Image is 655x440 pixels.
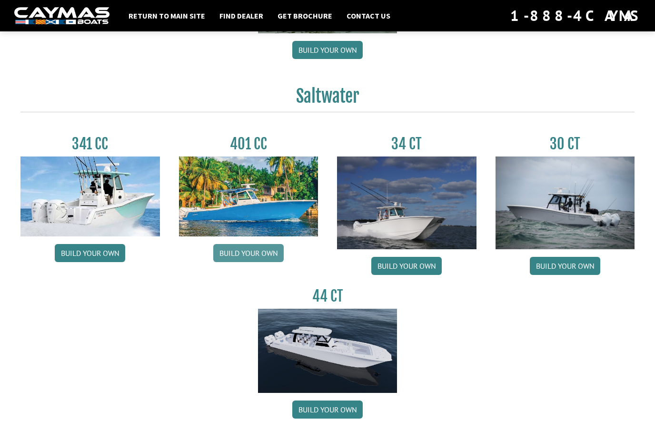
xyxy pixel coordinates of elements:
[179,135,318,153] h3: 401 CC
[371,257,442,275] a: Build your own
[337,156,476,249] img: Caymas_34_CT_pic_1.jpg
[179,156,318,236] img: 401CC_thumb.pg.jpg
[496,156,635,249] img: 30_CT_photo_shoot_for_caymas_connect.jpg
[292,41,363,59] a: Build your own
[20,86,635,112] h2: Saltwater
[342,10,395,22] a: Contact Us
[258,287,397,305] h3: 44 CT
[20,135,160,153] h3: 341 CC
[496,135,635,153] h3: 30 CT
[55,244,125,262] a: Build your own
[273,10,337,22] a: Get Brochure
[292,401,363,419] a: Build your own
[215,10,268,22] a: Find Dealer
[530,257,600,275] a: Build your own
[337,135,476,153] h3: 34 CT
[124,10,210,22] a: Return to main site
[510,5,641,26] div: 1-888-4CAYMAS
[258,309,397,393] img: 44ct_background.png
[213,244,284,262] a: Build your own
[20,156,160,236] img: 341CC-thumbjpg.jpg
[14,7,109,25] img: white-logo-c9c8dbefe5ff5ceceb0f0178aa75bf4bb51f6bca0971e226c86eb53dfe498488.png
